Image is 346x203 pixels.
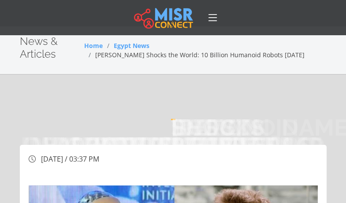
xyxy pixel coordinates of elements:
img: main.misr_connect [134,7,193,29]
span: [PERSON_NAME] Shocks the World: 10 Billion Humanoid Robots [DATE] [95,51,305,59]
span: News & Articles [20,35,58,60]
a: Home [84,41,103,50]
a: Egypt News [114,41,149,50]
span: [DATE] / 03:37 PM [41,154,99,164]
